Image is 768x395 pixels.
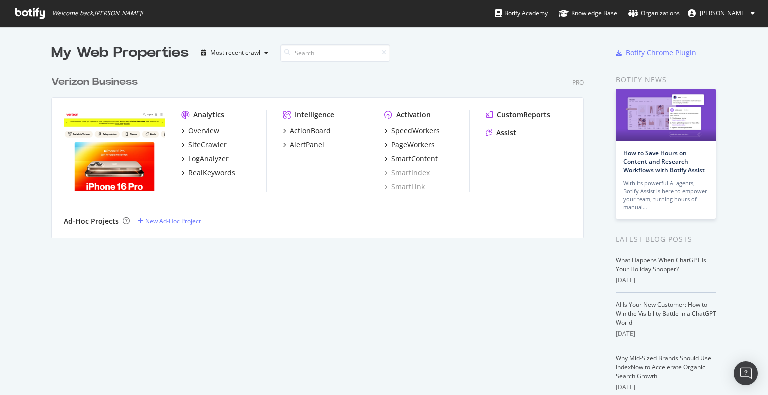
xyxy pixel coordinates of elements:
[138,217,201,225] a: New Ad-Hoc Project
[496,128,516,138] div: Assist
[210,50,260,56] div: Most recent crawl
[700,9,747,17] span: Deepika S
[188,126,219,136] div: Overview
[181,154,229,164] a: LogAnalyzer
[616,383,716,392] div: [DATE]
[188,154,229,164] div: LogAnalyzer
[734,361,758,385] div: Open Intercom Messenger
[486,128,516,138] a: Assist
[616,234,716,245] div: Latest Blog Posts
[181,168,235,178] a: RealKeywords
[64,110,165,191] img: Verizon.com/business
[290,140,324,150] div: AlertPanel
[51,75,138,89] div: Verizon Business
[628,8,680,18] div: Organizations
[680,5,763,21] button: [PERSON_NAME]
[559,8,617,18] div: Knowledge Base
[295,110,334,120] div: Intelligence
[616,354,711,380] a: Why Mid-Sized Brands Should Use IndexNow to Accelerate Organic Search Growth
[193,110,224,120] div: Analytics
[280,44,390,62] input: Search
[616,300,716,327] a: AI Is Your New Customer: How to Win the Visibility Battle in a ChatGPT World
[145,217,201,225] div: New Ad-Hoc Project
[497,110,550,120] div: CustomReports
[495,8,548,18] div: Botify Academy
[616,48,696,58] a: Botify Chrome Plugin
[572,78,584,87] div: Pro
[396,110,431,120] div: Activation
[181,126,219,136] a: Overview
[616,89,716,141] img: How to Save Hours on Content and Research Workflows with Botify Assist
[181,140,227,150] a: SiteCrawler
[391,154,438,164] div: SmartContent
[384,154,438,164] a: SmartContent
[623,179,708,211] div: With its powerful AI agents, Botify Assist is here to empower your team, turning hours of manual…
[51,75,142,89] a: Verizon Business
[197,45,272,61] button: Most recent crawl
[391,140,435,150] div: PageWorkers
[626,48,696,58] div: Botify Chrome Plugin
[52,9,143,17] span: Welcome back, [PERSON_NAME] !
[64,216,119,226] div: Ad-Hoc Projects
[616,276,716,285] div: [DATE]
[283,126,331,136] a: ActionBoard
[623,149,705,174] a: How to Save Hours on Content and Research Workflows with Botify Assist
[51,63,592,238] div: grid
[486,110,550,120] a: CustomReports
[51,43,189,63] div: My Web Properties
[290,126,331,136] div: ActionBoard
[616,256,706,273] a: What Happens When ChatGPT Is Your Holiday Shopper?
[283,140,324,150] a: AlertPanel
[391,126,440,136] div: SpeedWorkers
[188,140,227,150] div: SiteCrawler
[188,168,235,178] div: RealKeywords
[616,329,716,338] div: [DATE]
[384,140,435,150] a: PageWorkers
[616,74,716,85] div: Botify news
[384,126,440,136] a: SpeedWorkers
[384,168,430,178] a: SmartIndex
[384,182,425,192] a: SmartLink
